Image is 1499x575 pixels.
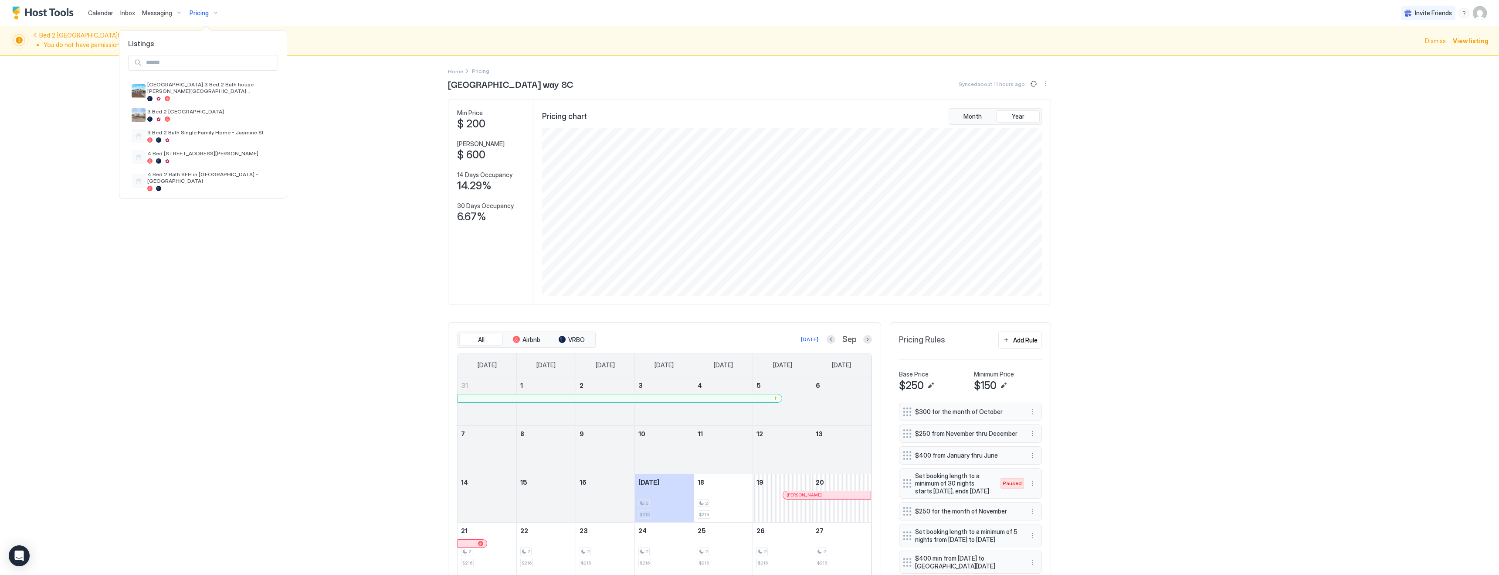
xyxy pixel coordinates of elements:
span: 3 Bed 2 [GEOGRAPHIC_DATA] [147,108,275,115]
span: 3 Bed 2 Bath Single Family Home - Jasmine St [147,129,275,136]
div: listing image [132,108,146,122]
span: [GEOGRAPHIC_DATA] 3 Bed 2 Bath house [PERSON_NAME][GEOGRAPHIC_DATA][PERSON_NAME] SLEEPS 6 [147,81,275,94]
input: Input Field [142,55,278,70]
div: listing image [132,84,146,98]
span: 4 Bed 2 Bath SFH in [GEOGRAPHIC_DATA] - [GEOGRAPHIC_DATA] [147,171,275,184]
span: 4 Bed [STREET_ADDRESS][PERSON_NAME] [147,150,275,157]
span: Listings [119,39,287,48]
div: Open Intercom Messenger [9,545,30,566]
